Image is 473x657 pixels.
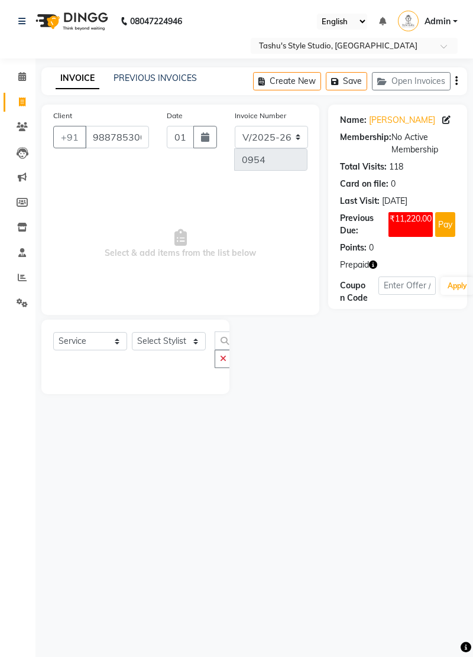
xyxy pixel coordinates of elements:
[435,212,455,237] button: Pay
[340,212,386,237] div: Previous Due:
[130,5,182,38] b: 08047224946
[389,161,403,173] div: 118
[369,114,435,126] a: [PERSON_NAME]
[340,195,380,207] div: Last Visit:
[340,161,387,173] div: Total Visits:
[388,212,433,237] span: ₹11,220.00
[372,72,451,90] button: Open Invoices
[340,279,378,304] div: Coupon Code
[326,72,367,90] button: Save
[235,110,286,121] label: Invoice Number
[167,110,183,121] label: Date
[215,331,243,350] input: Search or Scan
[340,178,388,190] div: Card on file:
[398,11,419,31] img: Admin
[340,259,369,271] span: Prepaid
[30,5,111,38] img: logo
[253,72,321,90] button: Create New
[378,277,436,295] input: Enter Offer / Coupon Code
[53,110,72,121] label: Client
[85,126,149,148] input: Search by Name/Mobile/Email/Code
[391,178,396,190] div: 0
[53,185,307,303] span: Select & add items from the list below
[340,242,367,254] div: Points:
[340,114,367,126] div: Name:
[114,73,197,83] a: PREVIOUS INVOICES
[369,242,374,254] div: 0
[56,68,99,89] a: INVOICE
[340,131,391,156] div: Membership:
[340,131,455,156] div: No Active Membership
[53,126,86,148] button: +91
[425,15,451,28] span: Admin
[382,195,407,207] div: [DATE]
